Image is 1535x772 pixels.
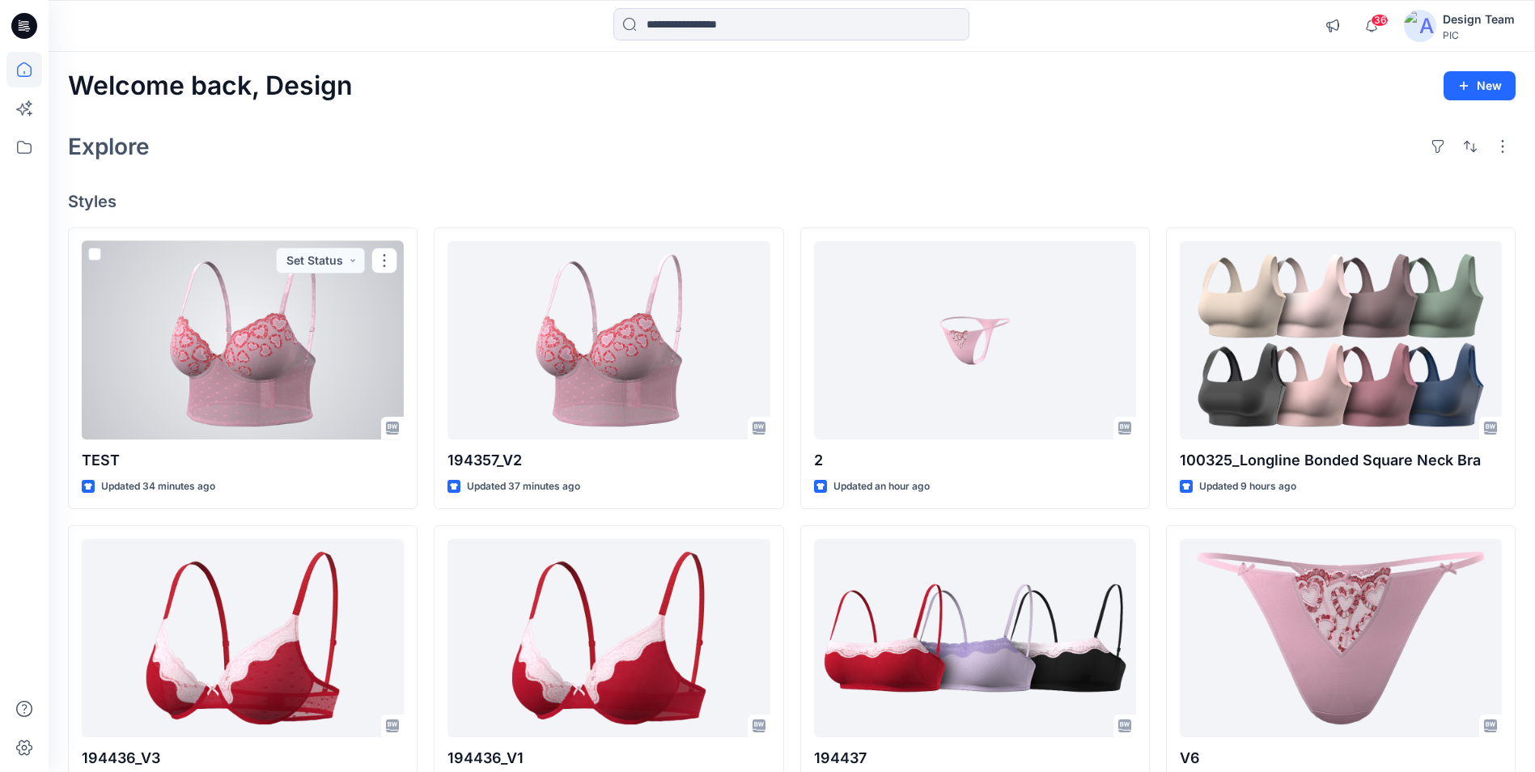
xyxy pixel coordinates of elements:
[1180,747,1502,770] p: V6
[814,241,1136,439] a: 2
[814,449,1136,472] p: 2
[68,134,150,159] h2: Explore
[68,192,1516,211] h4: Styles
[447,539,770,737] a: 194436_V1
[1371,14,1389,27] span: 36
[1180,449,1502,472] p: 100325_Longline Bonded Square Neck Bra
[814,539,1136,737] a: 194437
[1444,71,1516,100] button: New
[833,478,930,495] p: Updated an hour ago
[101,478,215,495] p: Updated 34 minutes ago
[82,241,404,439] a: TEST
[467,478,580,495] p: Updated 37 minutes ago
[82,539,404,737] a: 194436_V3
[82,449,404,472] p: TEST
[1199,478,1296,495] p: Updated 9 hours ago
[447,241,770,439] a: 194357_V2
[68,71,353,101] h2: Welcome back, Design
[1443,10,1515,29] div: Design Team
[1404,10,1436,42] img: avatar
[814,747,1136,770] p: 194437
[1443,29,1515,41] div: PIC
[1180,241,1502,439] a: 100325_Longline Bonded Square Neck Bra
[447,449,770,472] p: 194357_V2
[447,747,770,770] p: 194436_V1
[1180,539,1502,737] a: V6
[82,747,404,770] p: 194436_V3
